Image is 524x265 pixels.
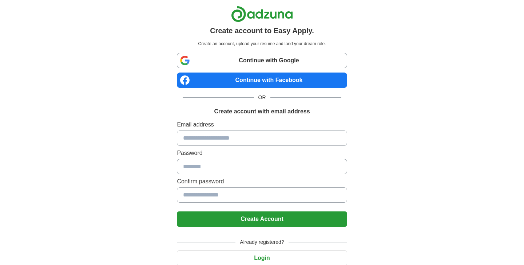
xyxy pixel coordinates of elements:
span: OR [254,94,270,101]
button: Create Account [177,211,347,227]
label: Confirm password [177,177,347,186]
img: Adzuna logo [231,6,293,22]
label: Password [177,149,347,157]
h1: Create account to Easy Apply. [210,25,314,36]
label: Email address [177,120,347,129]
a: Continue with Google [177,53,347,68]
a: Login [177,255,347,261]
a: Continue with Facebook [177,73,347,88]
h1: Create account with email address [214,107,310,116]
p: Create an account, upload your resume and land your dream role. [178,40,345,47]
span: Already registered? [235,238,288,246]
